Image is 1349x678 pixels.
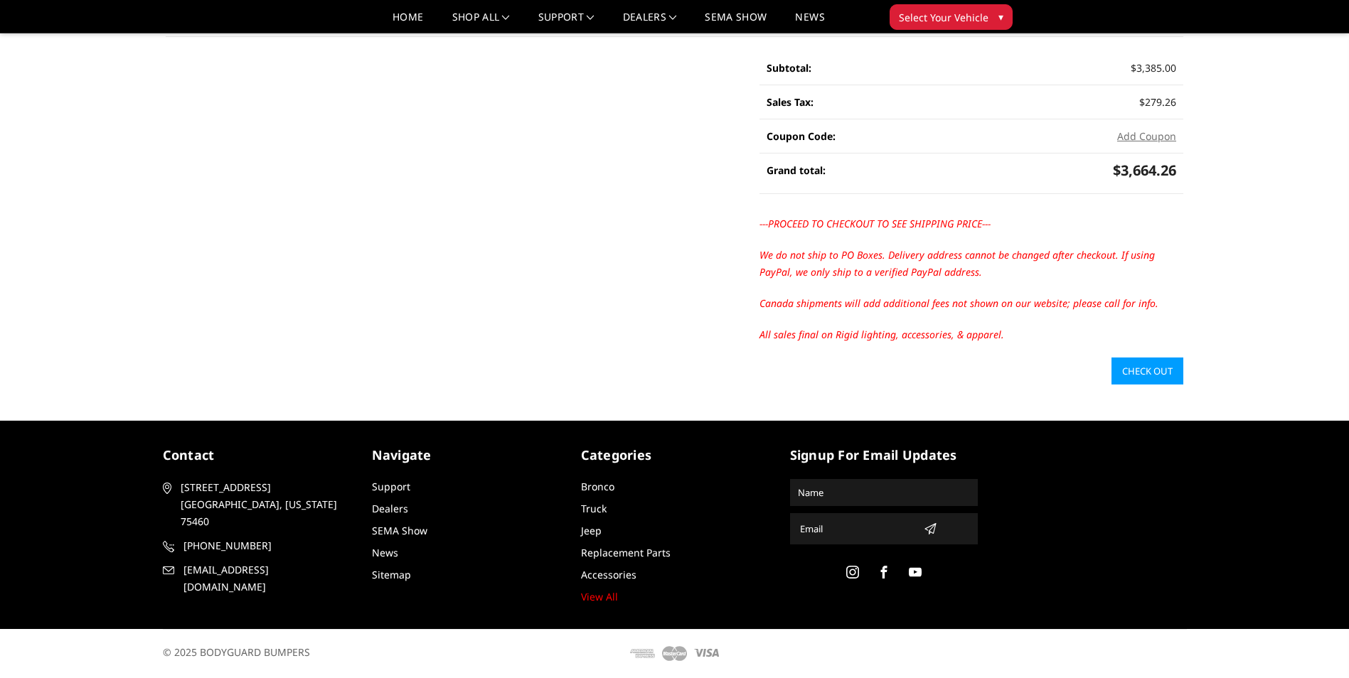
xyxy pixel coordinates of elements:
[759,215,1183,232] p: ---PROCEED TO CHECKOUT TO SEE SHIPPING PRICE---
[163,446,351,465] h5: contact
[623,12,677,33] a: Dealers
[372,568,411,581] a: Sitemap
[581,590,618,603] a: View All
[998,9,1003,24] span: ▾
[767,163,826,177] strong: Grand total:
[890,4,1013,30] button: Select Your Vehicle
[794,517,918,540] input: Email
[1278,610,1349,678] iframe: Chat Widget
[1139,95,1176,109] span: $279.26
[183,537,348,554] span: [PHONE_NUMBER]
[759,326,1183,343] p: All sales final on Rigid lighting, accessories, & apparel.
[163,645,310,659] span: © 2025 BODYGUARD BUMPERS
[183,561,348,596] span: [EMAIL_ADDRESS][DOMAIN_NAME]
[705,12,767,33] a: SEMA Show
[581,502,607,515] a: Truck
[767,95,814,109] strong: Sales Tax:
[452,12,510,33] a: shop all
[372,446,560,465] h5: Navigate
[372,524,427,537] a: SEMA Show
[1113,161,1176,180] span: $3,664.26
[581,546,671,559] a: Replacement Parts
[1111,357,1183,384] a: Check out
[581,480,614,493] a: Bronco
[538,12,594,33] a: Support
[372,546,398,559] a: News
[792,481,976,504] input: Name
[372,480,410,493] a: Support
[393,12,423,33] a: Home
[181,479,346,530] span: [STREET_ADDRESS] [GEOGRAPHIC_DATA], [US_STATE] 75460
[795,12,824,33] a: News
[767,129,836,143] strong: Coupon Code:
[1117,129,1176,144] button: Add Coupon
[372,502,408,515] a: Dealers
[767,61,811,75] strong: Subtotal:
[1131,61,1176,75] span: $3,385.00
[759,247,1183,281] p: We do not ship to PO Boxes. Delivery address cannot be changed after checkout. If using PayPal, w...
[163,537,351,554] a: [PHONE_NUMBER]
[759,295,1183,312] p: Canada shipments will add additional fees not shown on our website; please call for info.
[899,10,988,25] span: Select Your Vehicle
[581,524,602,537] a: Jeep
[163,561,351,596] a: [EMAIL_ADDRESS][DOMAIN_NAME]
[790,446,978,465] h5: signup for email updates
[581,446,769,465] h5: Categories
[581,568,636,581] a: Accessories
